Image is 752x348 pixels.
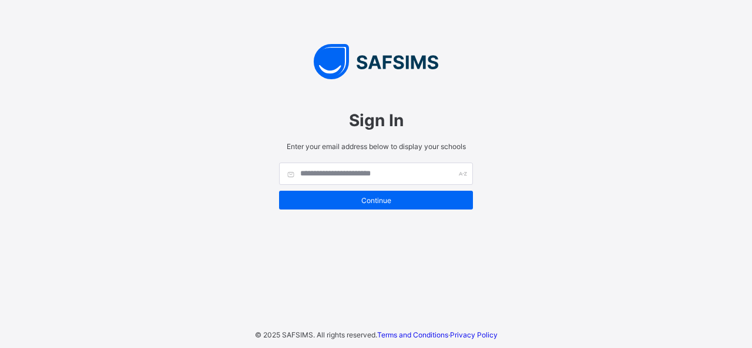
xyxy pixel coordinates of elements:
[279,110,473,130] span: Sign In
[377,330,448,339] a: Terms and Conditions
[267,44,485,79] img: SAFSIMS Logo
[288,196,464,205] span: Continue
[450,330,498,339] a: Privacy Policy
[255,330,377,339] span: © 2025 SAFSIMS. All rights reserved.
[279,142,473,151] span: Enter your email address below to display your schools
[377,330,498,339] span: ·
